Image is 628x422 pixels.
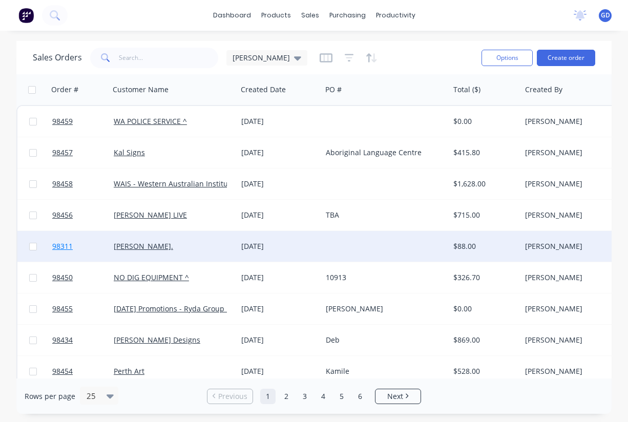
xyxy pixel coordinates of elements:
div: [DATE] [241,304,318,314]
input: Search... [119,48,219,68]
a: Page 5 [334,389,349,404]
a: 98459 [52,106,114,137]
div: [DATE] [241,366,318,376]
div: [DATE] [241,210,318,220]
a: [PERSON_NAME]. [114,241,173,251]
span: GD [601,11,610,20]
span: Rows per page [25,391,75,402]
a: [DATE] Promotions - Ryda Group Pty Ltd * [114,304,256,313]
div: Aboriginal Language Centre [326,147,439,158]
div: $0.00 [453,304,513,314]
a: Page 4 [316,389,331,404]
a: 98457 [52,137,114,168]
a: 98456 [52,200,114,230]
span: 98457 [52,147,73,158]
span: 98434 [52,335,73,345]
a: Kal Signs [114,147,145,157]
a: [PERSON_NAME] Designs [114,335,200,345]
div: [DATE] [241,335,318,345]
div: [DATE] [241,147,318,158]
div: products [256,8,296,23]
span: 98311 [52,241,73,251]
span: 98456 [52,210,73,220]
span: 98458 [52,179,73,189]
div: $715.00 [453,210,513,220]
a: 98455 [52,293,114,324]
a: Previous page [207,391,253,402]
a: 98450 [52,262,114,293]
span: Previous [218,391,247,402]
a: Page 6 [352,389,368,404]
a: 98311 [52,231,114,262]
a: Page 2 [279,389,294,404]
a: Next page [375,391,421,402]
span: 98459 [52,116,73,126]
div: TBA [326,210,439,220]
a: 98454 [52,356,114,387]
div: Deb [326,335,439,345]
div: 10913 [326,272,439,283]
a: Perth Art [114,366,144,376]
div: Total ($) [453,85,480,95]
div: PO # [325,85,342,95]
div: $0.00 [453,116,513,126]
ul: Pagination [203,389,425,404]
div: purchasing [324,8,371,23]
div: Customer Name [113,85,169,95]
div: sales [296,8,324,23]
span: 98454 [52,366,73,376]
div: [DATE] [241,116,318,126]
span: [PERSON_NAME] [233,52,290,63]
div: $88.00 [453,241,513,251]
div: Created Date [241,85,286,95]
div: $1,628.00 [453,179,513,189]
div: productivity [371,8,421,23]
img: Factory [18,8,34,23]
h1: Sales Orders [33,53,82,62]
div: [DATE] [241,241,318,251]
a: [PERSON_NAME] LIVE [114,210,187,220]
button: Options [482,50,533,66]
span: Next [387,391,403,402]
a: WA POLICE SERVICE ^ [114,116,187,126]
div: [PERSON_NAME] [326,304,439,314]
a: dashboard [208,8,256,23]
div: [DATE] [241,272,318,283]
a: 98458 [52,168,114,199]
button: Create order [537,50,595,66]
div: $528.00 [453,366,513,376]
div: $869.00 [453,335,513,345]
div: Kamile [326,366,439,376]
span: 98455 [52,304,73,314]
div: $326.70 [453,272,513,283]
a: NO DIG EQUIPMENT ^ [114,272,189,282]
div: [DATE] [241,179,318,189]
a: 98434 [52,325,114,355]
div: $415.80 [453,147,513,158]
span: 98450 [52,272,73,283]
div: Created By [525,85,562,95]
div: Order # [51,85,78,95]
a: Page 1 is your current page [260,389,276,404]
a: Page 3 [297,389,312,404]
a: WAIS - Western Australian Institute of Sport [114,179,264,188]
